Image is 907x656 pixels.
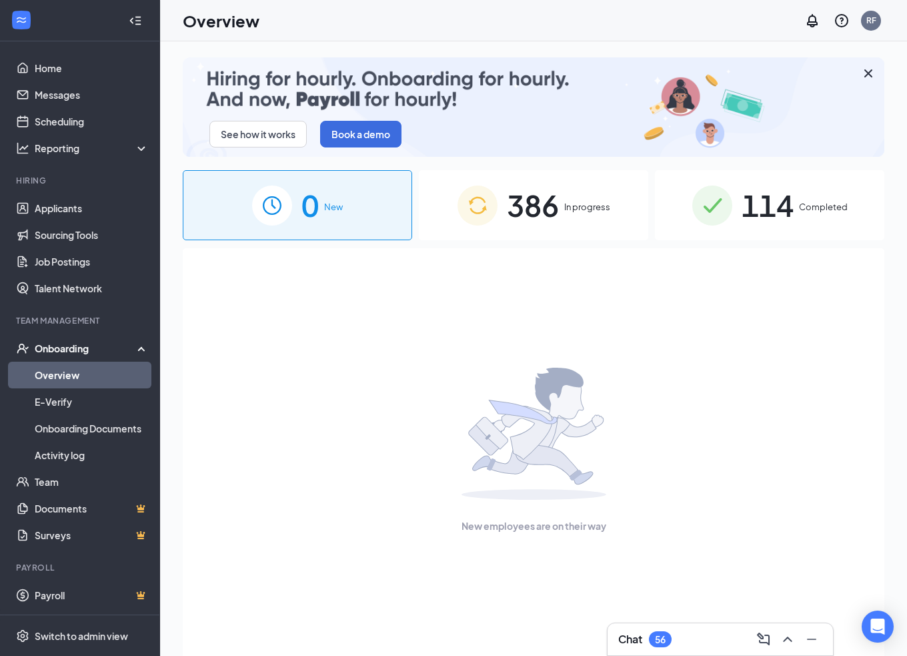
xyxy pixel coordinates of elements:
h1: Overview [183,9,259,32]
span: New employees are on their way [462,519,606,533]
button: ComposeMessage [753,629,774,650]
a: SurveysCrown [35,522,149,549]
svg: Settings [16,629,29,643]
div: Reporting [35,141,149,155]
svg: Minimize [804,631,820,647]
svg: Cross [860,65,876,81]
div: Team Management [16,315,146,326]
h3: Chat [618,632,642,647]
a: Overview [35,362,149,388]
svg: Analysis [16,141,29,155]
div: Payroll [16,562,146,573]
a: Onboarding Documents [35,415,149,442]
span: Completed [799,200,848,214]
span: 114 [742,182,794,228]
button: ChevronUp [777,629,798,650]
div: RF [866,15,876,26]
button: Minimize [801,629,822,650]
svg: UserCheck [16,342,29,355]
div: Switch to admin view [35,629,128,643]
span: New [324,200,343,214]
a: Talent Network [35,275,149,302]
svg: ComposeMessage [756,631,772,647]
a: Scheduling [35,108,149,135]
div: Onboarding [35,342,137,355]
span: In progress [564,200,610,214]
button: Book a demo [320,121,401,147]
a: Applicants [35,195,149,222]
img: payroll-small.gif [183,57,884,157]
a: Messages [35,81,149,108]
a: Job Postings [35,248,149,275]
div: Open Intercom Messenger [862,611,894,643]
a: Sourcing Tools [35,222,149,248]
svg: WorkstreamLogo [15,13,28,27]
a: Activity log [35,442,149,468]
div: Hiring [16,175,146,186]
div: 56 [655,634,666,645]
span: 386 [507,182,559,228]
svg: QuestionInfo [834,13,850,29]
a: Home [35,55,149,81]
svg: Collapse [129,14,142,27]
svg: ChevronUp [780,631,796,647]
button: See how it works [209,121,307,147]
svg: Notifications [804,13,820,29]
a: E-Verify [35,388,149,415]
a: DocumentsCrown [35,495,149,522]
a: Team [35,468,149,495]
span: 0 [301,182,319,228]
a: PayrollCrown [35,582,149,609]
